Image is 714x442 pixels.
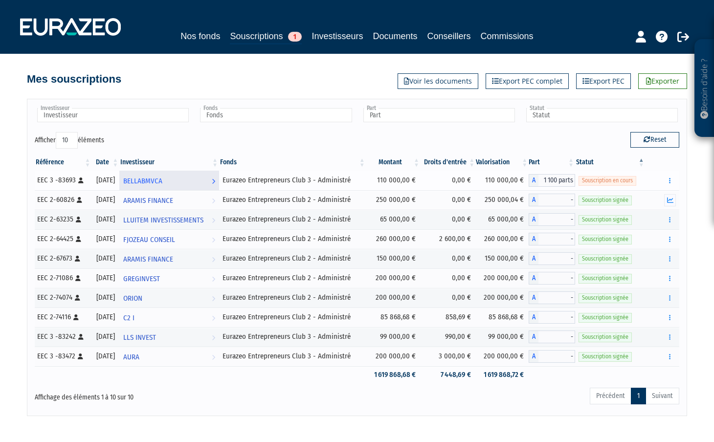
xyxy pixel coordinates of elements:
[92,154,120,171] th: Date: activer pour trier la colonne par ordre croissant
[119,249,219,268] a: ARAMIS FINANCE
[576,73,631,89] a: Export PEC
[630,132,679,148] button: Reset
[529,194,575,206] div: A - Eurazeo Entrepreneurs Club 2 - Administré
[123,270,160,288] span: GREGINVEST
[35,387,295,402] div: Affichage des éléments 1 à 10 sur 10
[486,73,569,89] a: Export PEC complet
[529,233,538,245] span: A
[123,309,134,327] span: C2 I
[223,331,363,342] div: Eurazeo Entrepreneurs Club 3 - Administré
[366,171,421,190] td: 110 000,00 €
[538,331,575,343] span: -
[538,194,575,206] span: -
[529,350,575,363] div: A - Eurazeo Entrepreneurs Club 3 - Administré
[37,234,89,244] div: EEC 2-64425
[579,313,632,322] span: Souscription signée
[579,254,632,264] span: Souscription signée
[95,214,116,224] div: [DATE]
[37,214,89,224] div: EEC 2-63235
[476,210,529,229] td: 65 000,00 €
[529,291,538,304] span: A
[366,347,421,366] td: 200 000,00 €
[529,174,538,187] span: A
[223,253,363,264] div: Eurazeo Entrepreneurs Club 2 - Administré
[366,268,421,288] td: 200 000,00 €
[529,350,538,363] span: A
[421,268,476,288] td: 0,00 €
[223,351,363,361] div: Eurazeo Entrepreneurs Club 3 - Administré
[288,32,302,42] span: 1
[95,351,116,361] div: [DATE]
[212,211,215,229] i: Voir l'investisseur
[529,154,575,171] th: Part: activer pour trier la colonne par ordre croissant
[123,250,173,268] span: ARAMIS FINANCE
[538,252,575,265] span: -
[579,176,636,185] span: Souscription en cours
[76,236,81,242] i: [Français] Personne physique
[223,175,363,185] div: Eurazeo Entrepreneurs Club 3 - Administré
[119,288,219,308] a: ORION
[223,234,363,244] div: Eurazeo Entrepreneurs Club 2 - Administré
[212,192,215,210] i: Voir l'investisseur
[212,329,215,347] i: Voir l'investisseur
[538,174,575,187] span: 1 100 parts
[421,154,476,171] th: Droits d'entrée: activer pour trier la colonne par ordre croissant
[95,175,116,185] div: [DATE]
[631,388,646,404] a: 1
[119,190,219,210] a: ARAMIS FINANCE
[421,171,476,190] td: 0,00 €
[223,214,363,224] div: Eurazeo Entrepreneurs Club 2 - Administré
[95,195,116,205] div: [DATE]
[476,249,529,268] td: 150 000,00 €
[180,29,220,43] a: Nos fonds
[421,288,476,308] td: 0,00 €
[476,347,529,366] td: 200 000,00 €
[481,29,534,43] a: Commissions
[366,190,421,210] td: 250 000,00 €
[212,250,215,268] i: Voir l'investisseur
[476,268,529,288] td: 200 000,00 €
[421,210,476,229] td: 0,00 €
[421,327,476,347] td: 990,00 €
[366,210,421,229] td: 65 000,00 €
[421,249,476,268] td: 0,00 €
[37,292,89,303] div: EEC 2-74074
[123,211,203,229] span: LLUITEM INVESTISSEMENTS
[35,154,92,171] th: Référence : activer pour trier la colonne par ordre croissant
[37,273,89,283] div: EEC 2-71086
[95,273,116,283] div: [DATE]
[212,231,215,249] i: Voir l'investisseur
[73,314,79,320] i: [Français] Personne physique
[230,29,302,44] a: Souscriptions1
[223,195,363,205] div: Eurazeo Entrepreneurs Club 2 - Administré
[75,256,80,262] i: [Français] Personne physique
[427,29,471,43] a: Conseillers
[123,329,156,347] span: LLS INVEST
[76,217,81,222] i: [Français] Personne physique
[312,29,363,43] a: Investisseurs
[366,249,421,268] td: 150 000,00 €
[366,154,421,171] th: Montant: activer pour trier la colonne par ordre croissant
[223,312,363,322] div: Eurazeo Entrepreneurs Club 2 - Administré
[77,197,82,203] i: [Français] Personne physique
[579,235,632,244] span: Souscription signée
[219,154,366,171] th: Fonds: activer pour trier la colonne par ordre croissant
[373,29,418,43] a: Documents
[35,132,104,149] label: Afficher éléments
[538,350,575,363] span: -
[123,289,142,308] span: ORION
[95,253,116,264] div: [DATE]
[579,215,632,224] span: Souscription signée
[119,347,219,366] a: AURA
[119,308,219,327] a: C2 I
[529,311,575,324] div: A - Eurazeo Entrepreneurs Club 2 - Administré
[476,288,529,308] td: 200 000,00 €
[119,268,219,288] a: GREGINVEST
[529,174,575,187] div: A - Eurazeo Entrepreneurs Club 3 - Administré
[579,332,632,342] span: Souscription signée
[476,190,529,210] td: 250 000,04 €
[579,196,632,205] span: Souscription signée
[78,354,83,359] i: [Français] Personne physique
[529,291,575,304] div: A - Eurazeo Entrepreneurs Club 2 - Administré
[366,366,421,383] td: 1 619 868,68 €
